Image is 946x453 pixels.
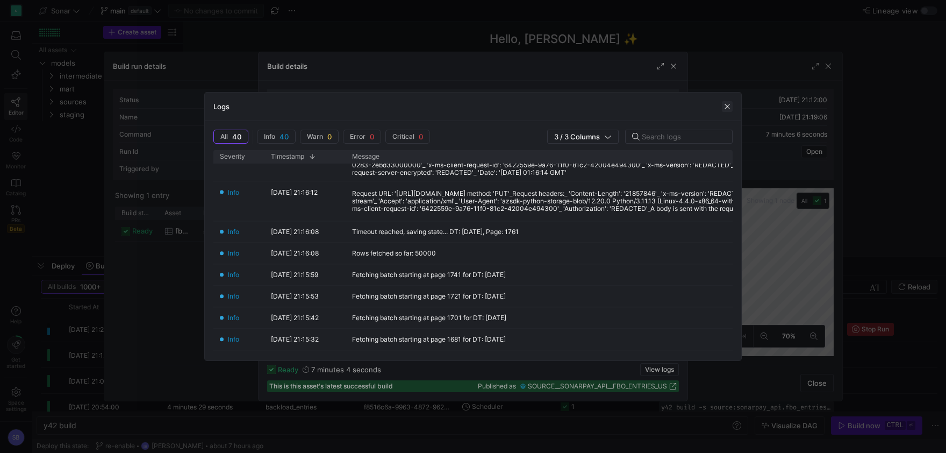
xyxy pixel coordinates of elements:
[352,154,869,176] div: Response status: 201_Response headers:_ 'Content-Length': '0'_ 'Server': 'Windows-Azure-Blob/1.0 ...
[271,153,304,160] span: Timestamp
[228,226,239,237] span: Info
[307,133,323,140] span: Warn
[271,187,318,198] y42-timestamp-cell-renderer: [DATE] 21:16:12
[220,133,228,140] span: All
[213,102,230,111] h3: Logs
[232,132,241,141] span: 40
[271,334,319,345] y42-timestamp-cell-renderer: [DATE] 21:15:32
[228,269,239,280] span: Info
[271,154,318,166] y42-timestamp-cell-renderer: [DATE] 21:16:14
[213,130,248,144] button: All40
[352,336,506,343] div: Fetching batch starting at page 1681 for DT: [DATE]
[271,291,319,302] y42-timestamp-cell-renderer: [DATE] 21:15:53
[370,132,374,141] span: 0
[228,154,239,166] span: Info
[352,228,519,236] div: Timeout reached, saving state... DT: [DATE], Page: 1761
[257,130,296,144] button: Info40
[547,130,619,144] button: 3 / 3 Columns
[300,130,339,144] button: Warn0
[419,132,423,141] span: 0
[220,153,245,160] span: Severity
[350,133,365,140] span: Error
[271,247,319,259] y42-timestamp-cell-renderer: [DATE] 21:16:08
[352,293,506,300] div: Fetching batch starting at page 1721 for DT: [DATE]
[352,153,379,160] span: Message
[228,291,239,302] span: Info
[271,269,318,280] y42-timestamp-cell-renderer: [DATE] 21:15:59
[642,132,723,141] input: Search logs
[352,250,436,257] div: Rows fetched so far: 50000
[352,271,506,279] div: Fetching batch starting at page 1741 for DT: [DATE]
[385,130,430,144] button: Critical0
[228,247,239,259] span: Info
[343,130,381,144] button: Error0
[554,132,604,141] span: 3 / 3 Columns
[327,132,332,141] span: 0
[271,312,319,323] y42-timestamp-cell-renderer: [DATE] 21:15:42
[392,133,414,140] span: Critical
[228,312,239,323] span: Info
[228,187,239,198] span: Info
[271,226,319,237] y42-timestamp-cell-renderer: [DATE] 21:16:08
[352,190,869,213] div: Request URL: '[URL][DOMAIN_NAME] method: 'PUT'_Request headers:_ 'Content-Length': '21857846'_ 'x...
[279,132,289,141] span: 40
[264,133,275,140] span: Info
[352,314,506,322] div: Fetching batch starting at page 1701 for DT: [DATE]
[228,334,239,345] span: Info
